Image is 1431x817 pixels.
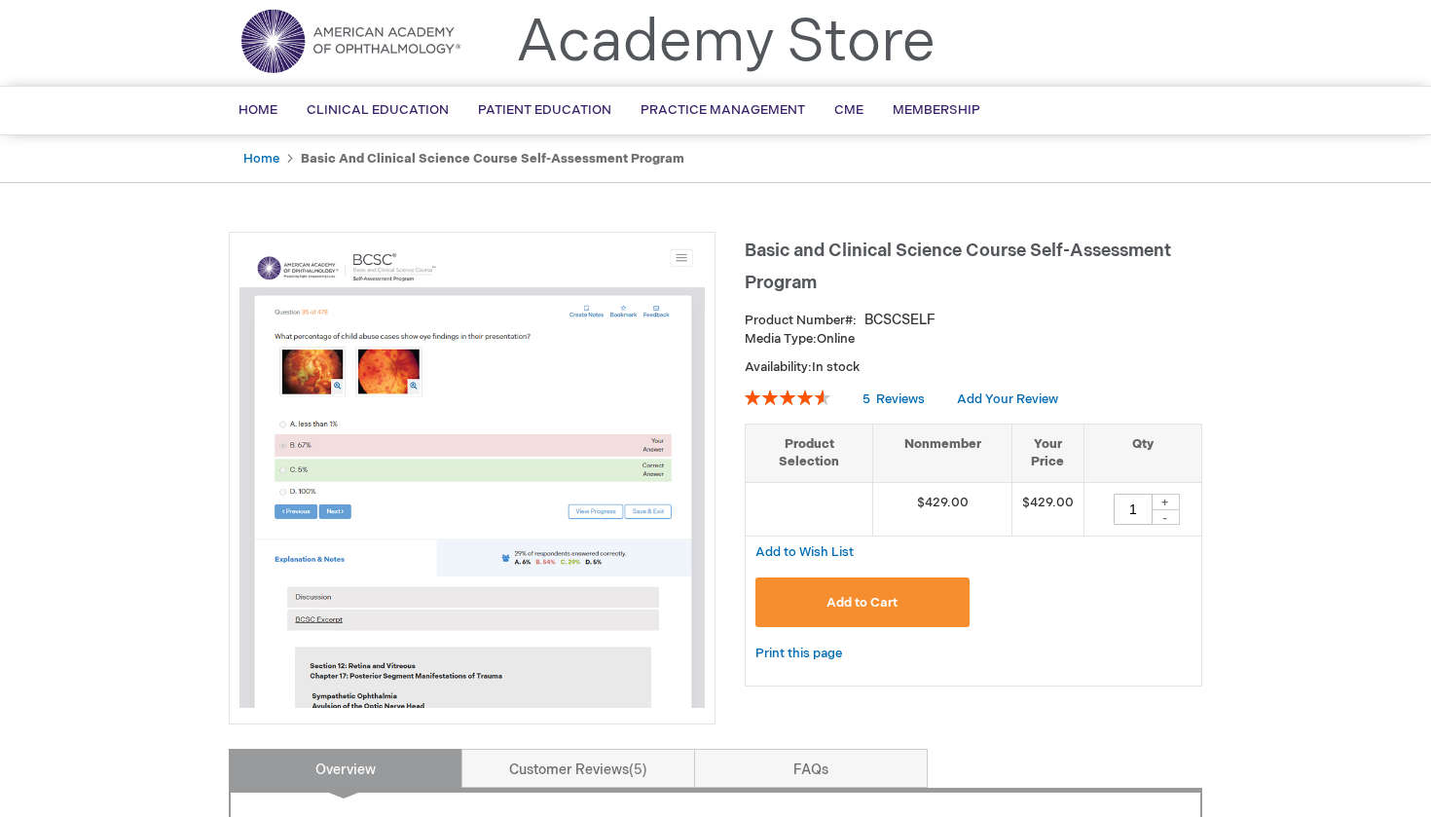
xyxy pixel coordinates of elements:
[239,242,705,708] img: Basic and Clinical Science Course Self-Assessment Program
[826,595,898,611] span: Add to Cart
[893,102,980,118] span: Membership
[629,761,647,778] span: 5
[745,390,830,405] div: 92%
[745,241,1171,293] span: Basic and Clinical Science Course Self-Assessment Program
[301,151,684,167] strong: Basic and Clinical Science Course Self-Assessment Program
[862,391,928,407] a: 5 Reviews
[694,749,928,788] a: FAQs
[862,391,870,407] span: 5
[641,102,805,118] span: Practice Management
[478,102,611,118] span: Patient Education
[746,424,873,482] th: Product Selection
[755,544,854,560] span: Add to Wish List
[745,313,857,328] strong: Product Number
[876,391,925,407] span: Reviews
[1151,494,1180,510] div: +
[516,8,936,78] a: Academy Store
[1151,509,1180,525] div: -
[1114,494,1153,525] input: Qty
[755,577,970,627] button: Add to Cart
[812,359,860,375] span: In stock
[755,543,854,560] a: Add to Wish List
[745,330,1202,349] p: Online
[1011,424,1083,482] th: Your Price
[834,102,863,118] span: CME
[243,151,279,167] a: Home
[229,749,462,788] a: Overview
[873,482,1012,536] td: $429.00
[755,642,842,666] a: Print this page
[745,331,817,347] strong: Media Type:
[864,311,936,330] div: BCSCSELF
[873,424,1012,482] th: Nonmember
[1083,424,1201,482] th: Qty
[745,358,1202,377] p: Availability:
[461,749,695,788] a: Customer Reviews5
[238,102,277,118] span: Home
[307,102,449,118] span: Clinical Education
[1011,482,1083,536] td: $429.00
[957,391,1058,407] a: Add Your Review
